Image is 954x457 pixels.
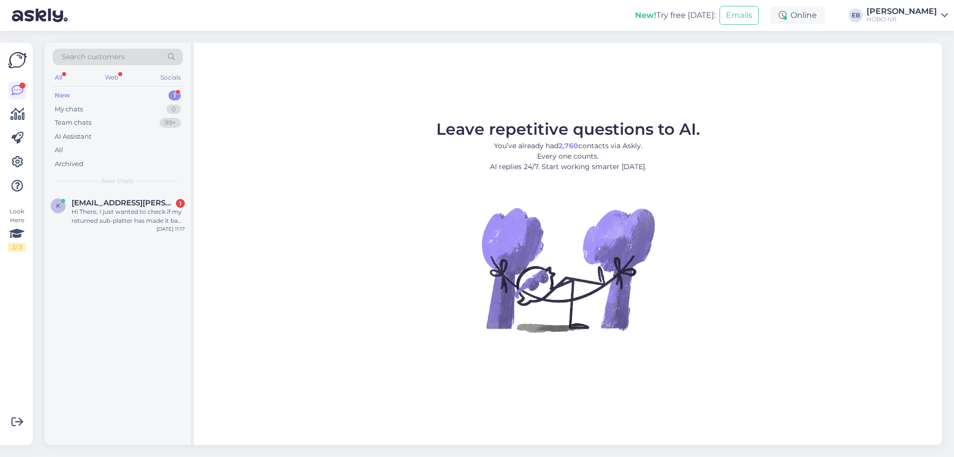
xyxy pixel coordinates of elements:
[8,207,26,252] div: Look Here
[53,71,64,84] div: All
[867,7,937,15] div: [PERSON_NAME]
[55,104,83,114] div: My chats
[103,71,120,84] div: Web
[166,104,181,114] div: 0
[719,6,759,25] button: Emails
[55,118,91,128] div: Team chats
[436,141,700,172] p: You’ve already had contacts via Askly. Every one counts. AI replies 24/7. Start working smarter [...
[159,118,181,128] div: 99+
[771,6,825,24] div: Online
[8,243,26,252] div: 2 / 3
[176,199,185,208] div: 1
[102,177,134,185] span: New chats
[867,7,948,23] a: [PERSON_NAME]HOBO hifi
[159,71,183,84] div: Socials
[55,159,83,169] div: Archived
[56,202,61,209] span: k
[62,52,125,62] span: Search customers
[55,132,91,142] div: AI Assistant
[8,51,27,70] img: Askly Logo
[436,119,700,139] span: Leave repetitive questions to AI.
[867,15,937,23] div: HOBO hifi
[72,207,185,225] div: Hi There, I just wanted to check if my returned sub-platter has made it back and if my return has...
[72,198,175,207] span: kacper.gorski@hotmail.co.uk
[849,8,863,22] div: EB
[168,91,181,100] div: 1
[55,145,63,155] div: All
[157,225,185,233] div: [DATE] 11:17
[55,91,70,100] div: New
[478,180,657,359] img: No Chat active
[635,10,656,20] b: New!
[635,9,715,21] div: Try free [DATE]:
[558,141,578,150] b: 2,760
